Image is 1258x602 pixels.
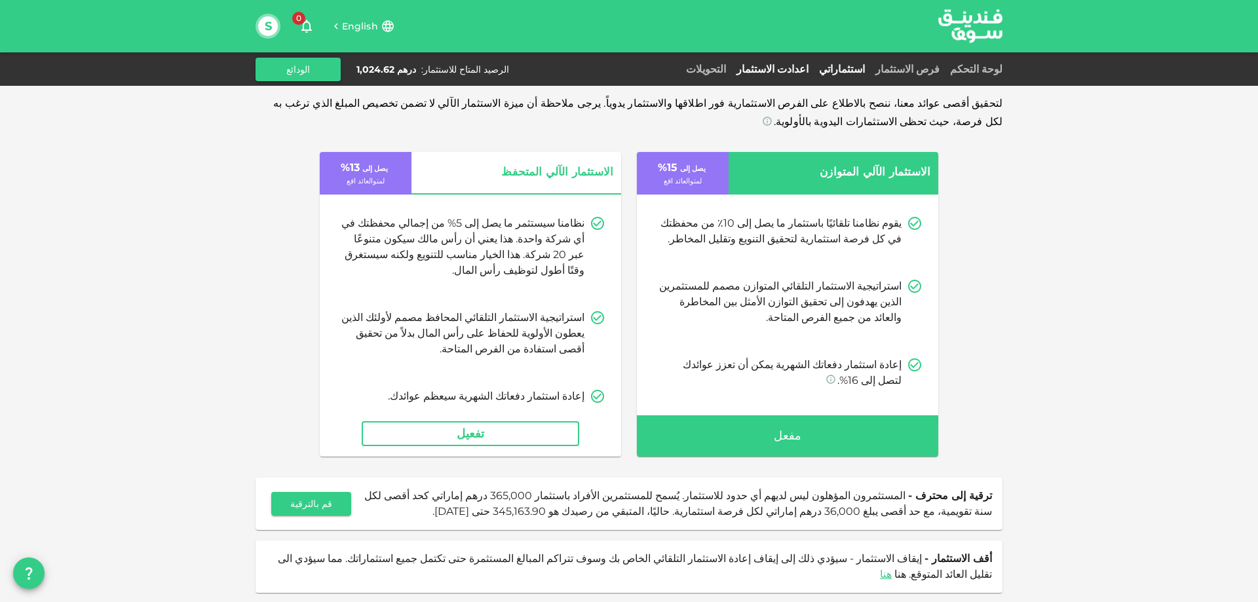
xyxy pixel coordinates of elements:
span: English [342,20,378,32]
a: التحويلات [681,63,731,75]
span: المستثمرون المؤهلون ليس لديهم أي حدود للاستثمار. يُسمح للمستثمرين الأفراد باستثمار 365,000 درهم إ... [364,489,992,517]
span: أقف الاستثمار - [924,552,992,565]
button: S [258,16,278,36]
span: ترقية إلى محترف - [908,489,992,502]
span: مفعل [774,426,802,447]
span: إيقاف الاستثمار - سيؤدي ذلك إلى إيقاف إعادة الاستثمار التلقائي الخاص بك وسوف تتراكم المبالغ المست... [278,552,992,580]
span: لتحقيق أقصى عوائد معنا، ننصح بالاطلاع على الفرص الاستثمارية فور اطلاقها والاستثمار يدوياً. يرجى م... [273,97,1002,128]
a: logo [938,1,1002,51]
span: الاستثمار الآلي المتحفظ [436,162,613,182]
p: لمتوالعائد اقع [664,176,702,187]
span: يصل إلى [680,164,706,173]
p: 13 % [341,160,391,176]
p: إعادة استثمار دفعاتك الشهرية سيعظم عوائدك. [388,388,584,404]
p: نظامنا سيستثمر ما يصل إلى 5% من إجمالي محفظتك في أي شركة واحدة. هذا يعني أن رأس مالك سيكون متنوعً... [341,216,584,278]
p: استراتيجية الاستثمار التلقائي المحافظ مصمم لأولئك الذين يعطون الأولوية للحفاظ على رأس المال بدلاً... [341,310,584,357]
a: هنا [880,568,892,580]
button: question [13,557,45,589]
p: يقوم نظامنا تلقائيًا باستثمار ما يصل إلى 10٪ من محفظتك في كل فرصة استثمارية لتحقيق التنويع وتقليل... [658,216,902,247]
img: logo [921,1,1020,51]
p: 15 % [658,160,708,176]
p: إعادة استثمار دفعاتك الشهرية يمكن أن تعزز عوائدك لتصل إلى 16%. [658,357,902,388]
span: 0 [292,12,305,25]
div: الرصيد المتاح للاستثمار : [421,63,509,76]
button: تفعيل [362,421,579,446]
button: الودائع [256,58,341,81]
span: يصل إلى [362,164,388,173]
button: 0 [294,13,320,39]
a: لوحة التحكم [945,63,1002,75]
button: قم بالترقية [271,492,351,516]
a: اعدادت الاستثمار [731,63,814,75]
a: فرص الاستثمار [870,63,945,75]
a: استثماراتي [814,63,870,75]
span: الاستثمار الآلي المتوازن [753,162,930,182]
p: استراتيجية الاستثمار التلقائي المتوازن مصمم للمستثمرين الذين يهدفون إلى تحقيق التوازن الأمثل بين ... [658,278,902,326]
div: درهم 1,024.62 [356,63,416,76]
p: لمتوالعائد اقع [347,176,385,187]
